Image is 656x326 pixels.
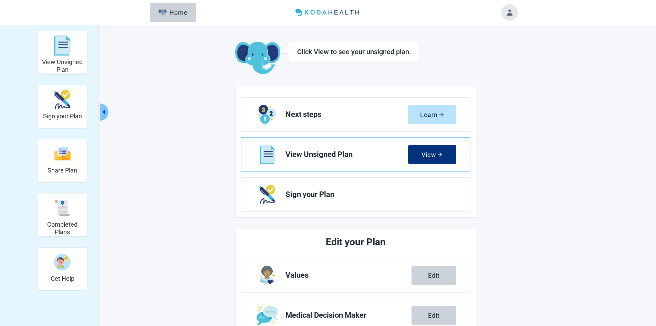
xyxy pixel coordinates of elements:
button: Collapse menu [100,103,108,121]
img: Koda Elephant [235,42,280,75]
img: svg%3e [54,146,71,161]
span: caret-left [101,109,107,115]
button: Edit [412,266,456,285]
h2: View Unsigned Plan [41,58,84,73]
h2: Get Help [51,275,74,283]
span: arrow-right [438,152,442,157]
span: Sign your Plan [285,190,451,199]
button: Edit [412,306,456,325]
span: Medical Decision Maker [285,311,412,319]
div: Sign your Plan [38,85,87,128]
div: Share Plan [38,139,87,182]
h2: Completed Plans [41,221,84,236]
button: ElephantHome [150,3,196,22]
h1: Click View to see your unsigned plan. [297,48,411,56]
div: Completed Plans [38,193,87,236]
a: Edit Values section [241,258,470,292]
img: svg%3e [54,200,71,216]
button: Learnarrow-right [408,105,456,124]
h2: Edit your Plan [267,235,445,250]
img: Koda Health [292,7,363,18]
span: Values [285,271,412,279]
span: arrow-right [439,112,444,117]
h2: Share Plan [48,167,77,174]
span: Next steps [285,110,408,119]
a: Learn Next steps section [241,98,470,131]
img: svg%3e [54,35,71,56]
div: Learn [420,111,444,118]
span: View Unsigned Plan [285,150,408,159]
a: Next Sign your Plan section [241,178,470,211]
button: Toggle account menu [501,4,518,21]
div: Edit [428,272,440,279]
img: person-question-x68TBcxA.svg [54,254,71,270]
div: View [421,151,442,158]
button: Viewarrow-right [408,145,456,164]
div: Get Help [38,247,87,290]
img: make_plan_official-CpYJDfBD.svg [54,90,71,109]
a: View View Unsigned Plan section [241,138,470,171]
img: Elephant [158,9,167,16]
div: Edit [428,312,440,319]
div: View Unsigned Plan [38,31,87,74]
div: Home [158,9,188,16]
h2: Sign your Plan [43,112,82,120]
